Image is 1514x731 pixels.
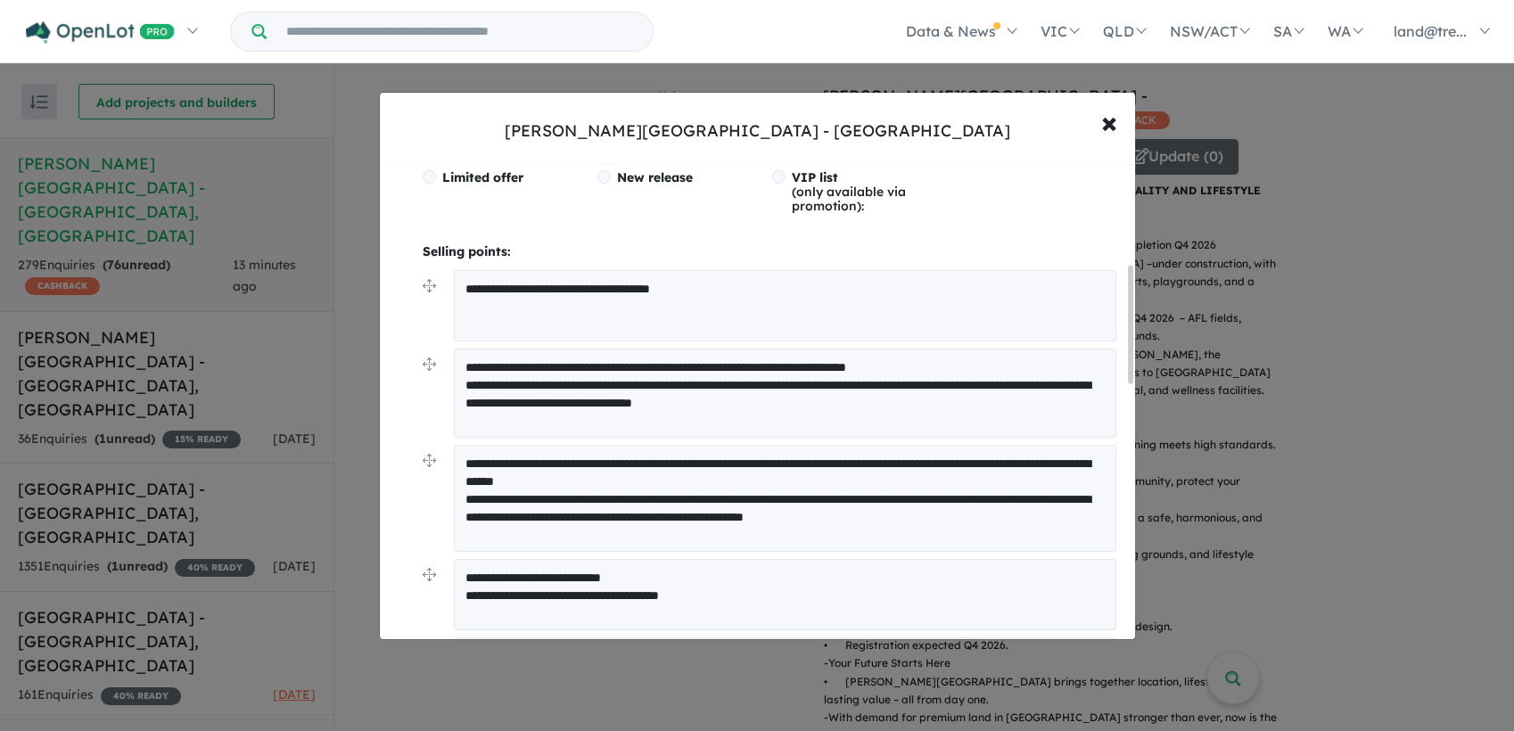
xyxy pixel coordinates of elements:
[423,568,436,581] img: drag.svg
[792,169,906,214] span: (only available via promotion):
[617,169,693,185] span: New release
[1101,103,1117,141] span: ×
[442,169,523,185] span: Limited offer
[1394,22,1467,40] span: land@tre...
[423,454,436,467] img: drag.svg
[792,169,838,185] span: VIP list
[270,12,649,51] input: Try estate name, suburb, builder or developer
[423,279,436,292] img: drag.svg
[423,357,436,371] img: drag.svg
[26,21,175,44] img: Openlot PRO Logo White
[505,119,1010,143] div: [PERSON_NAME][GEOGRAPHIC_DATA] - [GEOGRAPHIC_DATA]
[423,242,1123,263] p: Selling points:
